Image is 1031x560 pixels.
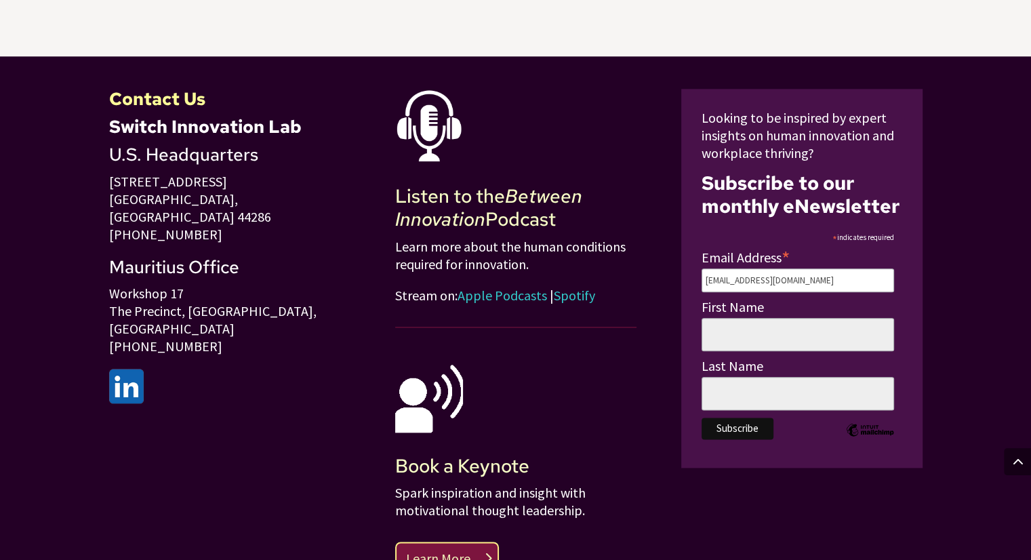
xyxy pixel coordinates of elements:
span: Spark inspiration and insight with motivational thought leadership. [395,484,586,519]
strong: Contact Us [109,87,205,111]
span: [GEOGRAPHIC_DATA], [GEOGRAPHIC_DATA] 44286 [109,191,271,225]
h2: Listen to the Podcast [395,185,636,237]
h2: Subscribe to our monthly eNewsletter [702,172,902,218]
a: Spotify [554,287,595,304]
label: Email Address [702,246,894,266]
span: U.S. Headquarters [109,143,258,166]
span: [PHONE_NUMBER] [109,338,222,355]
span: Learn more about the human conditions required for innovation. [395,238,626,273]
img: Intuit Mailchimp [846,416,894,443]
span: [STREET_ADDRESS] [109,173,227,190]
div: indicates required [702,228,894,246]
input: Subscribe [702,418,773,439]
p: Looking to be inspired by expert insights on human innovation and workplace thriving? [702,109,902,162]
span: Stream on: | [395,287,595,304]
img: speaking icon white [395,365,463,433]
span: Mauritius Office [109,256,239,279]
label: Last Name [702,357,894,375]
strong: Switch Innovation Lab [109,115,302,138]
span: [PHONE_NUMBER] [109,226,222,243]
span: The Precinct, [GEOGRAPHIC_DATA], [GEOGRAPHIC_DATA] [109,302,317,337]
label: First Name [702,298,894,316]
img: podcast icon [395,89,463,163]
h2: Book a Keynote [395,455,636,485]
a: Apple Podcasts [458,287,547,304]
em: Between Innovation [395,183,582,232]
a: Intuit Mailchimp [846,430,894,447]
span: Workshop 17 [109,285,184,302]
